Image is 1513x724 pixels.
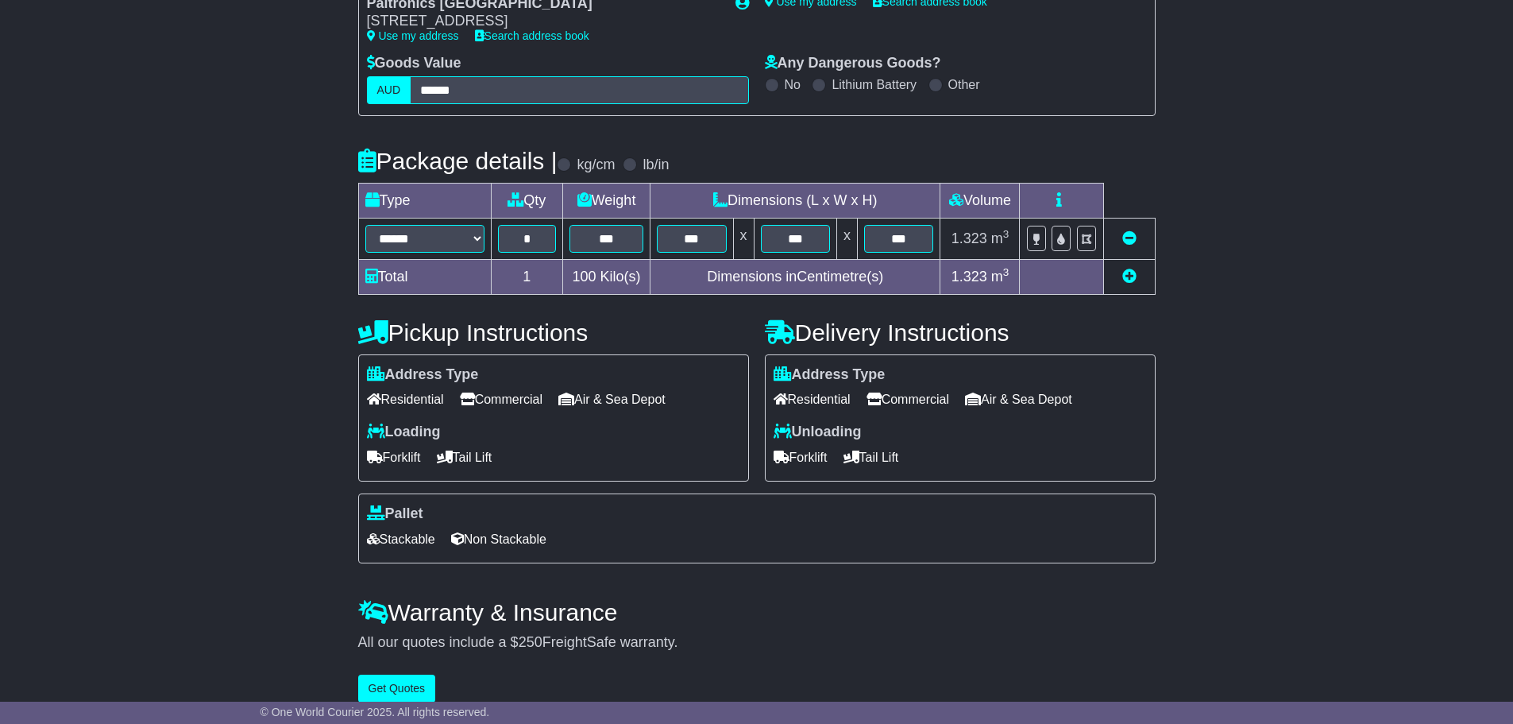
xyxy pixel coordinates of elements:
[765,319,1156,346] h4: Delivery Instructions
[650,259,940,294] td: Dimensions in Centimetre(s)
[358,259,491,294] td: Total
[867,387,949,412] span: Commercial
[367,387,444,412] span: Residential
[367,13,720,30] div: [STREET_ADDRESS]
[358,148,558,174] h4: Package details |
[843,445,899,470] span: Tail Lift
[460,387,542,412] span: Commercial
[965,387,1072,412] span: Air & Sea Depot
[451,527,546,552] span: Non Stackable
[1003,266,1009,278] sup: 3
[1003,228,1009,240] sup: 3
[643,157,669,174] label: lb/in
[650,183,940,218] td: Dimensions (L x W x H)
[558,387,666,412] span: Air & Sea Depot
[951,269,987,285] span: 1.323
[774,445,828,470] span: Forklift
[437,445,492,470] span: Tail Lift
[519,634,542,650] span: 250
[832,77,917,92] label: Lithium Battery
[573,269,596,285] span: 100
[367,505,423,523] label: Pallet
[491,183,563,218] td: Qty
[367,366,479,384] label: Address Type
[836,218,857,259] td: x
[261,706,490,718] span: © One World Courier 2025. All rights reserved.
[948,77,980,92] label: Other
[358,183,491,218] td: Type
[367,76,411,104] label: AUD
[940,183,1020,218] td: Volume
[577,157,615,174] label: kg/cm
[358,675,436,703] button: Get Quotes
[733,218,754,259] td: x
[358,599,1156,625] h4: Warranty & Insurance
[991,269,1009,285] span: m
[1122,230,1137,246] a: Remove this item
[367,55,461,72] label: Goods Value
[563,259,650,294] td: Kilo(s)
[765,55,941,72] label: Any Dangerous Goods?
[951,230,987,246] span: 1.323
[1122,269,1137,285] a: Add new item
[358,319,749,346] h4: Pickup Instructions
[774,366,886,384] label: Address Type
[563,183,650,218] td: Weight
[367,29,459,42] a: Use my address
[367,445,421,470] span: Forklift
[491,259,563,294] td: 1
[774,424,862,441] label: Unloading
[475,29,589,42] a: Search address book
[367,527,435,552] span: Stackable
[991,230,1009,246] span: m
[774,387,851,412] span: Residential
[367,424,441,441] label: Loading
[785,77,801,92] label: No
[358,634,1156,652] div: All our quotes include a $ FreightSafe warranty.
